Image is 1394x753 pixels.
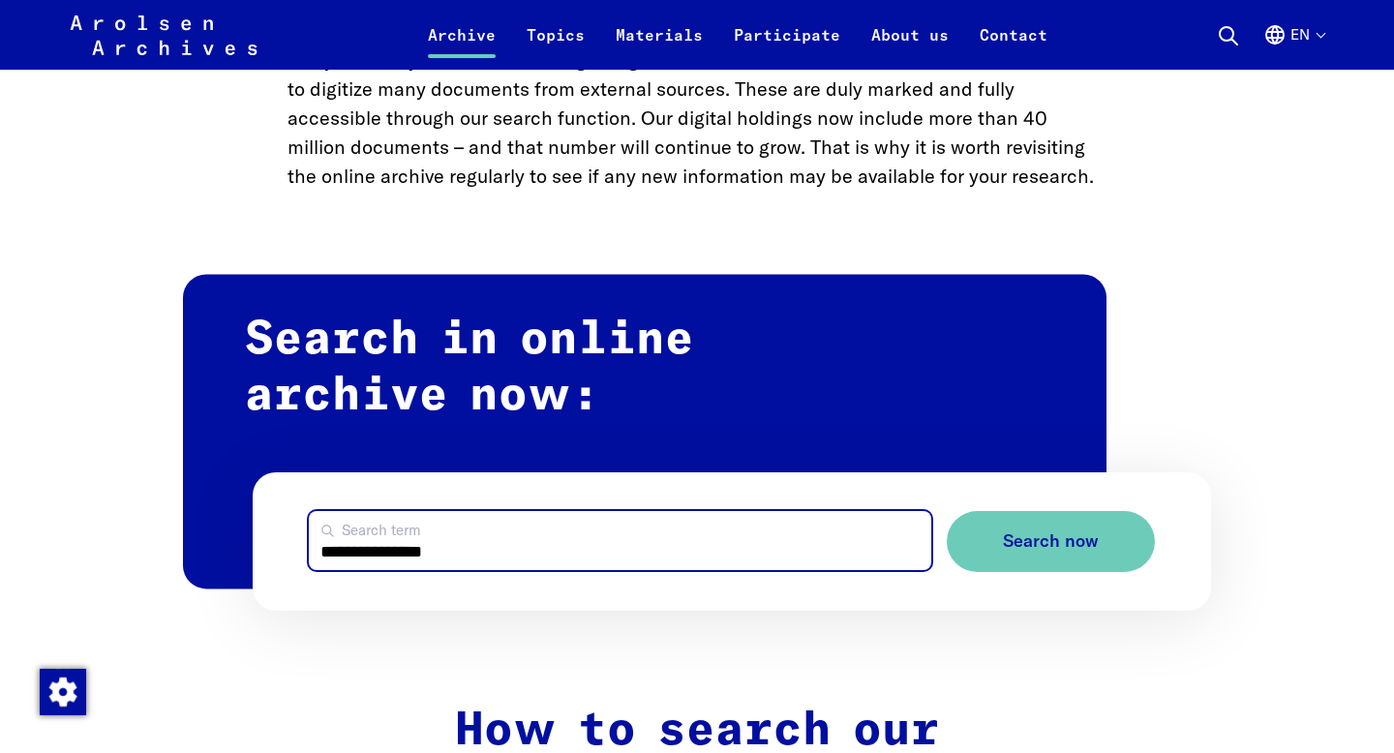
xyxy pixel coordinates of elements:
[183,274,1106,588] h2: Search in online archive now:
[1003,531,1099,552] span: Search now
[964,23,1063,70] a: Contact
[40,669,86,715] img: Change consent
[511,23,600,70] a: Topics
[856,23,964,70] a: About us
[600,23,718,70] a: Materials
[1263,23,1324,70] button: English, language selection
[718,23,856,70] a: Participate
[412,23,511,70] a: Archive
[947,511,1155,572] button: Search now
[412,12,1063,58] nav: Primary
[39,668,85,714] div: Change consent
